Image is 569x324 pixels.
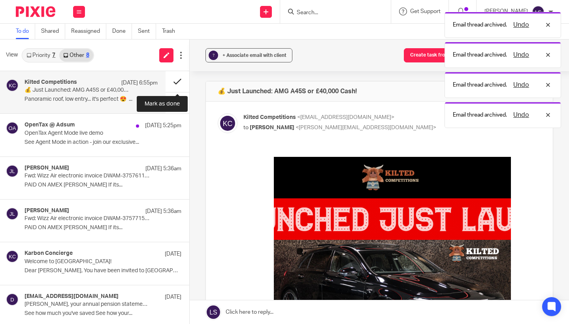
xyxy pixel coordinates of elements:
[453,81,507,89] p: Email thread archived.
[165,293,181,301] p: [DATE]
[24,250,73,257] h4: Karbon Concierge
[138,24,156,39] a: Sent
[24,96,158,103] p: Panoramic roof, low entry... it's perfect 😍 ͏ ͏...
[6,79,19,92] img: svg%3E
[112,24,132,39] a: Done
[453,21,507,29] p: Email thread archived.
[24,207,69,214] h4: [PERSON_NAME]
[30,49,268,91] img: 94a4c3bd-380e-4a04-bd16-988c17062cb0.gif
[511,110,531,120] button: Undo
[24,165,69,171] h4: [PERSON_NAME]
[24,258,150,265] p: Welcome to [GEOGRAPHIC_DATA]!
[24,173,150,179] p: Fwd: Wizz Air electronic invoice DWAM-37576110 / AJLHPM
[121,79,158,87] p: [DATE] 6:55pm
[205,48,292,62] button: ? + Associate email with client
[145,207,181,215] p: [DATE] 5:36am
[24,215,150,222] p: Fwd: Wizz Air electronic invoice DWAM-37577155 / ONF5HD
[24,310,181,317] p: See how much you've saved See how your...
[24,122,75,128] h4: OpenTax @ Adsum
[511,80,531,90] button: Undo
[52,53,55,58] div: 7
[24,293,119,300] h4: [EMAIL_ADDRESS][DOMAIN_NAME]
[6,51,18,59] span: View
[453,51,507,59] p: Email thread archived.
[6,122,19,134] img: svg%3E
[250,125,294,130] span: [PERSON_NAME]
[222,53,286,58] span: + Associate email with client
[16,6,55,17] img: Pixie
[86,53,89,58] div: 8
[162,24,181,39] a: Trash
[209,51,218,60] div: ?
[24,301,150,308] p: [PERSON_NAME], your annual pension statement is ready
[218,87,357,95] h4: 💰 Just Launched: AMG A45S or £40,000 Cash!
[165,250,181,258] p: [DATE]
[30,8,268,49] img: e4464d63-d5c3-4b56-86ca-4565835f0716.jpeg
[71,24,106,39] a: Reassigned
[243,115,296,120] span: Kilted Competitions
[145,165,181,173] p: [DATE] 5:36am
[24,267,181,274] p: Dear [PERSON_NAME], You have been invited to [GEOGRAPHIC_DATA]...
[24,130,150,137] p: OpenTax Agent Mode live demo
[16,24,35,39] a: To do
[24,87,131,94] p: 💰 Just Launched: AMG A45S or £40,000 Cash!
[24,182,181,188] p: PAID ON AMEX [PERSON_NAME] If its...
[41,24,65,39] a: Shared
[511,50,531,60] button: Undo
[24,79,77,86] h4: Kilted Competitions
[24,139,181,146] p: See Agent Mode in action - join our exclusive...
[23,49,59,62] a: Priority7
[453,111,507,119] p: Email thread archived.
[243,125,249,130] span: to
[218,113,237,133] img: svg%3E
[6,165,19,177] img: svg%3E
[24,224,181,231] p: PAID ON AMEX [PERSON_NAME] If its...
[532,6,545,18] img: svg%3E
[59,49,93,62] a: Other8
[511,20,531,30] button: Undo
[145,122,181,130] p: [DATE] 5:25pm
[6,250,19,263] img: svg%3E
[6,293,19,306] img: svg%3E
[6,207,19,220] img: svg%3E
[296,125,436,130] span: <[PERSON_NAME][EMAIL_ADDRESS][DOMAIN_NAME]>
